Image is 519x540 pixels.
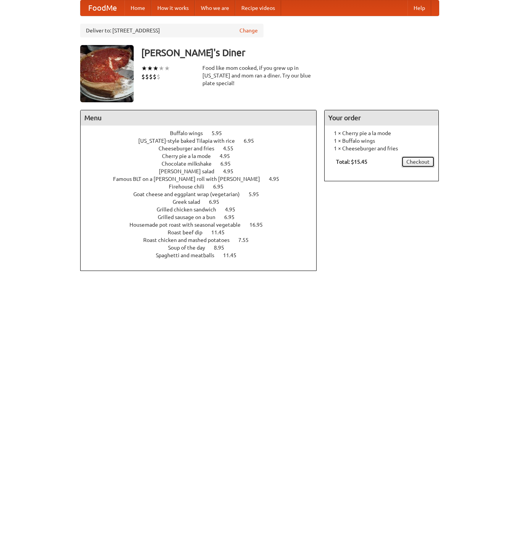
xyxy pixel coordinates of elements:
span: Grilled chicken sandwich [157,206,224,213]
span: 11.45 [211,229,232,235]
li: ★ [147,64,153,73]
a: Change [239,27,258,34]
span: 4.95 [220,153,238,159]
span: [US_STATE]-style baked Tilapia with rice [138,138,243,144]
span: Goat cheese and eggplant wrap (vegetarian) [133,191,247,197]
li: $ [153,73,157,81]
span: 6.95 [220,161,238,167]
h4: Your order [325,110,438,126]
a: How it works [151,0,195,16]
span: Cherry pie a la mode [162,153,218,159]
span: 4.95 [225,206,243,213]
a: Roast beef dip 11.45 [168,229,239,235]
span: 5.95 [212,130,230,136]
span: 8.95 [214,245,232,251]
span: 6.95 [209,199,227,205]
span: Greek salad [173,199,208,205]
a: Chocolate milkshake 6.95 [162,161,245,167]
a: Housemade pot roast with seasonal vegetable 16.95 [129,222,277,228]
a: Soup of the day 8.95 [168,245,238,251]
span: 16.95 [249,222,270,228]
span: 6.95 [224,214,242,220]
span: 5.95 [249,191,267,197]
div: Deliver to: [STREET_ADDRESS] [80,24,264,37]
img: angular.jpg [80,45,134,102]
li: ★ [164,64,170,73]
b: Total: $15.45 [336,159,367,165]
span: [PERSON_NAME] salad [159,168,222,174]
a: Grilled chicken sandwich 4.95 [157,206,249,213]
li: 1 × Cheeseburger and fries [328,145,435,152]
a: Famous BLT on a [PERSON_NAME] roll with [PERSON_NAME] 4.95 [113,176,293,182]
a: Buffalo wings 5.95 [170,130,236,136]
a: Spaghetti and meatballs 11.45 [156,252,251,258]
a: [US_STATE]-style baked Tilapia with rice 6.95 [138,138,268,144]
a: FoodMe [81,0,124,16]
li: $ [141,73,145,81]
a: [PERSON_NAME] salad 4.95 [159,168,247,174]
h3: [PERSON_NAME]'s Diner [141,45,439,60]
span: 6.95 [244,138,262,144]
a: Recipe videos [235,0,281,16]
span: Soup of the day [168,245,213,251]
span: Famous BLT on a [PERSON_NAME] roll with [PERSON_NAME] [113,176,268,182]
span: Roast chicken and mashed potatoes [143,237,237,243]
a: Firehouse chili 6.95 [169,184,238,190]
span: Grilled sausage on a bun [158,214,223,220]
span: Spaghetti and meatballs [156,252,222,258]
div: Food like mom cooked, if you grew up in [US_STATE] and mom ran a diner. Try our blue plate special! [202,64,317,87]
span: Buffalo wings [170,130,210,136]
a: Cheeseburger and fries 4.55 [158,145,247,152]
span: 11.45 [223,252,244,258]
span: Housemade pot roast with seasonal vegetable [129,222,248,228]
li: ★ [141,64,147,73]
li: 1 × Cherry pie a la mode [328,129,435,137]
h4: Menu [81,110,317,126]
a: Roast chicken and mashed potatoes 7.55 [143,237,263,243]
span: Cheeseburger and fries [158,145,222,152]
a: Cherry pie a la mode 4.95 [162,153,244,159]
span: 4.55 [223,145,241,152]
a: Greek salad 6.95 [173,199,233,205]
li: $ [157,73,160,81]
li: ★ [153,64,158,73]
span: 7.55 [238,237,256,243]
li: ★ [158,64,164,73]
span: 4.95 [269,176,287,182]
li: $ [149,73,153,81]
li: $ [145,73,149,81]
span: 4.95 [223,168,241,174]
span: Roast beef dip [168,229,210,235]
li: 1 × Buffalo wings [328,137,435,145]
a: Help [407,0,431,16]
a: Goat cheese and eggplant wrap (vegetarian) 5.95 [133,191,273,197]
a: Home [124,0,151,16]
span: 6.95 [213,184,231,190]
a: Grilled sausage on a bun 6.95 [158,214,249,220]
a: Checkout [401,156,435,168]
span: Chocolate milkshake [162,161,219,167]
span: Firehouse chili [169,184,212,190]
a: Who we are [195,0,235,16]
